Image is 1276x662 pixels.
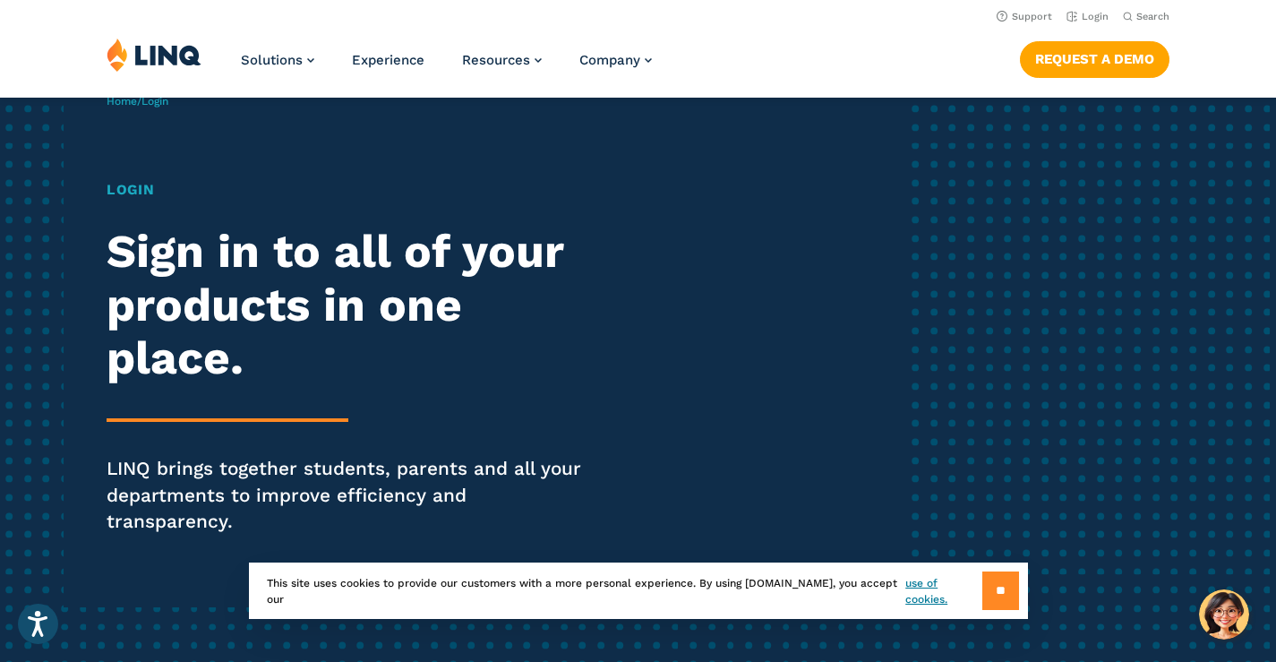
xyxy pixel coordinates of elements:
a: Request a Demo [1020,41,1169,77]
span: Resources [462,52,530,68]
span: Company [579,52,640,68]
p: LINQ brings together students, parents and all your departments to improve efficiency and transpa... [107,456,598,536]
div: This site uses cookies to provide our customers with a more personal experience. By using [DOMAIN... [249,563,1028,619]
a: Support [997,11,1052,22]
span: / [107,95,168,107]
span: Solutions [241,52,303,68]
button: Open Search Bar [1123,10,1169,23]
a: Experience [352,52,424,68]
a: Resources [462,52,542,68]
span: Login [141,95,168,107]
nav: Button Navigation [1020,38,1169,77]
a: Home [107,95,137,107]
button: Hello, have a question? Let’s chat. [1199,589,1249,640]
a: Company [579,52,652,68]
nav: Primary Navigation [241,38,652,97]
img: LINQ | K‑12 Software [107,38,201,72]
a: Solutions [241,52,314,68]
h1: Login [107,179,598,201]
span: Search [1136,11,1169,22]
h2: Sign in to all of your products in one place. [107,225,598,383]
a: use of cookies. [905,575,981,607]
a: Login [1066,11,1109,22]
